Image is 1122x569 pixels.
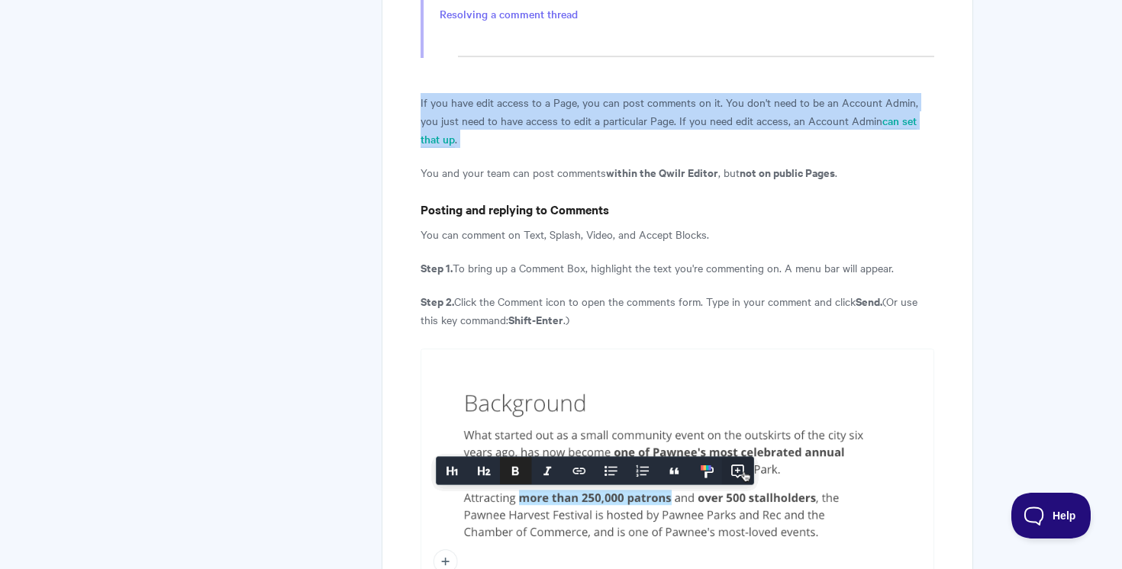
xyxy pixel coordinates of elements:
p: Click the Comment icon to open the comments form. Type in your comment and click (Or use this key... [421,292,934,329]
strong: Send. [856,293,882,309]
strong: not on public Pages [740,164,835,180]
strong: Step 2. [421,293,454,309]
h4: Posting and replying to Comments [421,200,934,219]
p: You can comment on Text, Splash, Video, and Accept Blocks. [421,225,934,243]
strong: Step 1. [421,259,453,275]
strong: within the Qwilr Editor [606,164,718,180]
a: Resolving a comment thread [440,6,578,23]
iframe: Toggle Customer Support [1011,493,1091,538]
p: You and your team can post comments , but . [421,163,934,182]
p: If you have edit access to a Page, you can post comments on it. You don't need to be an Account A... [421,93,934,148]
strong: Shift-Enter [508,311,563,327]
p: To bring up a Comment Box, highlight the text you're commenting on. A menu bar will appear. [421,259,934,277]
